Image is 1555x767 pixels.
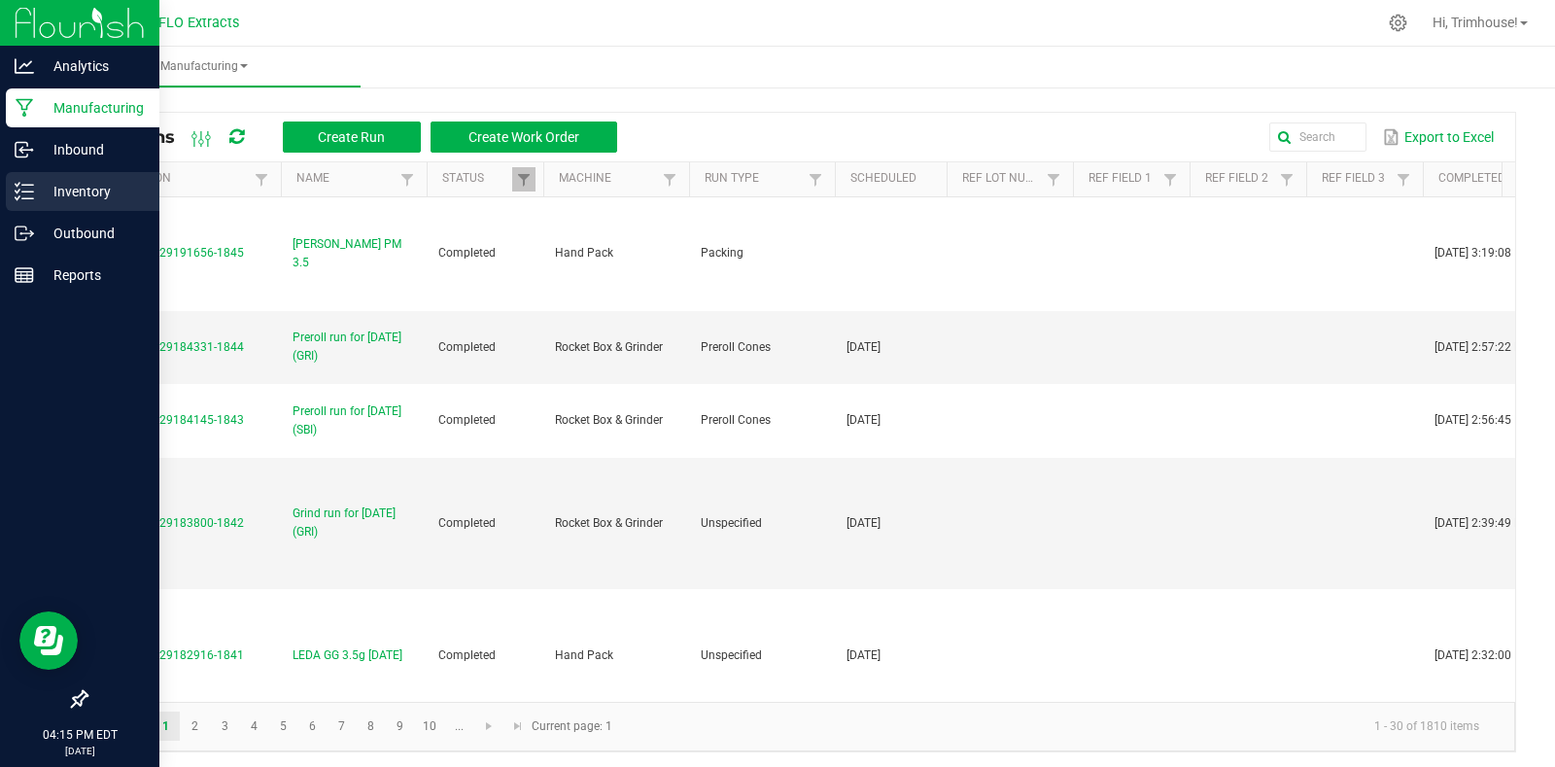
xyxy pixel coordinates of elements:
a: StatusSortable [442,171,511,187]
a: Filter [1392,167,1415,192]
div: All Runs [101,121,632,154]
span: FLO Extracts [158,15,239,31]
p: Inventory [34,180,151,203]
p: Analytics [34,54,151,78]
button: Create Run [283,122,421,153]
span: [DATE] [847,516,881,530]
span: Completed [438,246,496,260]
a: Filter [396,167,419,192]
inline-svg: Analytics [15,56,34,76]
span: Rocket Box & Grinder [555,413,663,427]
a: Page 1 [152,712,180,741]
inline-svg: Inventory [15,182,34,201]
span: Completed [438,516,496,530]
a: Go to the last page [503,712,532,741]
a: Page 11 [445,712,473,741]
span: Rocket Box & Grinder [555,340,663,354]
span: MP-20250929183800-1842 [98,516,244,530]
span: Grind run for [DATE] (GRI) [293,505,415,541]
inline-svg: Reports [15,265,34,285]
a: ScheduledSortable [850,171,939,187]
span: Hi, Trimhouse! [1433,15,1518,30]
span: LEDA GG 3.5g [DATE] [293,646,402,665]
input: Search [1269,122,1366,152]
span: Packing [701,246,743,260]
a: Page 5 [269,712,297,741]
a: Filter [658,167,681,192]
a: NameSortable [296,171,395,187]
a: Filter [1158,167,1182,192]
kendo-pager: Current page: 1 [86,702,1515,751]
a: Page 8 [357,712,385,741]
a: Page 3 [211,712,239,741]
a: Page 10 [416,712,444,741]
span: Go to the last page [510,718,526,734]
span: [DATE] [847,648,881,662]
a: Filter [512,167,536,192]
span: Rocket Box & Grinder [555,516,663,530]
a: Filter [804,167,827,192]
span: [DATE] [847,340,881,354]
a: Ref Lot NumberSortable [962,171,1041,187]
a: MachineSortable [559,171,657,187]
span: Unspecified [701,648,762,662]
inline-svg: Manufacturing [15,98,34,118]
a: Manufacturing [47,47,361,87]
a: Ref Field 3Sortable [1322,171,1391,187]
span: Preroll run for [DATE] (GRI) [293,329,415,366]
span: Preroll run for [DATE] (SBI) [293,402,415,439]
a: Ref Field 2Sortable [1205,171,1274,187]
p: [DATE] [9,744,151,758]
span: Hand Pack [555,246,613,260]
span: Completed [438,648,496,662]
span: [DATE] [847,413,881,427]
p: Reports [34,263,151,287]
span: Completed [438,413,496,427]
a: Filter [1275,167,1298,192]
span: Go to the next page [481,718,497,734]
a: Page 9 [386,712,414,741]
span: MP-20250929184331-1844 [98,340,244,354]
p: 04:15 PM EDT [9,726,151,744]
span: Preroll Cones [701,340,771,354]
span: Unspecified [701,516,762,530]
iframe: Resource center [19,611,78,670]
a: Page 7 [328,712,356,741]
p: Inbound [34,138,151,161]
span: Create Run [318,129,385,145]
a: Page 2 [181,712,209,741]
inline-svg: Outbound [15,224,34,243]
span: Manufacturing [47,58,361,75]
a: Go to the next page [475,712,503,741]
a: Run TypeSortable [705,171,803,187]
div: Manage settings [1386,14,1410,32]
span: MP-20250929191656-1845 [98,246,244,260]
button: Create Work Order [431,122,617,153]
span: Create Work Order [468,129,579,145]
p: Outbound [34,222,151,245]
p: Manufacturing [34,96,151,120]
span: Preroll Cones [701,413,771,427]
a: ExtractionSortable [101,171,249,187]
span: MP-20250929182916-1841 [98,648,244,662]
button: Export to Excel [1378,121,1499,154]
inline-svg: Inbound [15,140,34,159]
a: Page 4 [240,712,268,741]
span: Completed [438,340,496,354]
span: MP-20250929184145-1843 [98,413,244,427]
span: Hand Pack [555,648,613,662]
kendo-pager-info: 1 - 30 of 1810 items [624,711,1495,743]
a: Filter [250,167,273,192]
a: Page 6 [298,712,327,741]
a: Ref Field 1Sortable [1088,171,1158,187]
span: [PERSON_NAME] PM 3.5 [293,235,415,272]
a: Filter [1042,167,1065,192]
